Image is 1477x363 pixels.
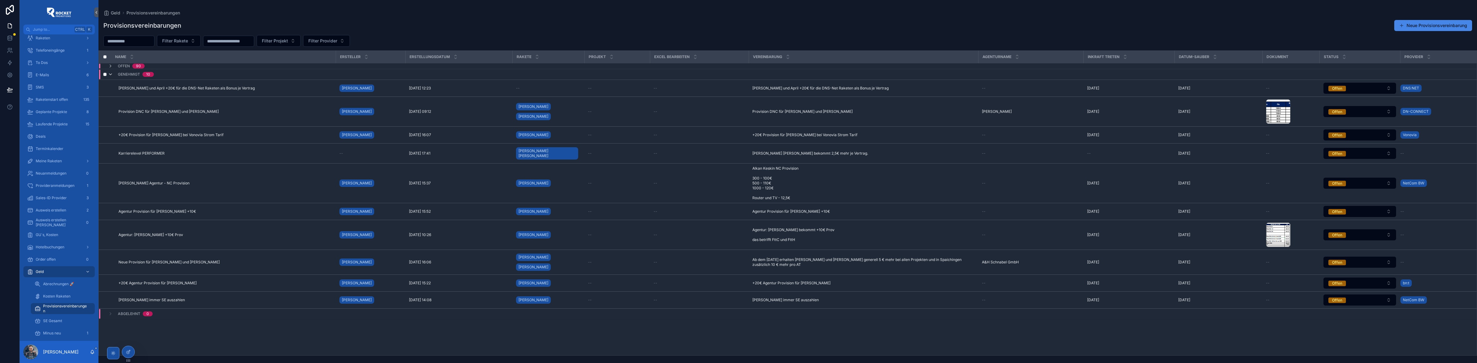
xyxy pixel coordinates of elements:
[1394,20,1472,31] a: Neue Provisionsvereinbarung
[36,218,81,227] span: Ausweis erstellen [PERSON_NAME]
[654,109,745,114] a: --
[409,181,431,186] span: [DATE] 15:37
[1332,109,1342,115] div: Offen
[982,232,1080,237] a: --
[118,151,332,156] a: Karrierelevel PERFORMER
[36,48,65,53] span: Telefoneingänge
[752,109,853,114] span: Provision DNC für [PERSON_NAME] und [PERSON_NAME]
[339,207,402,216] a: [PERSON_NAME]
[36,146,63,151] span: Terminkalender
[409,181,509,186] a: [DATE] 15:37
[23,168,95,179] a: Neuanmeldungen0
[118,260,220,265] span: Neue Provision für [PERSON_NAME] und [PERSON_NAME]
[20,34,98,341] div: scrollable content
[342,86,372,91] span: [PERSON_NAME]
[339,257,402,267] a: [PERSON_NAME]
[36,134,46,139] span: Deals
[339,231,374,239] a: [PERSON_NAME]
[1178,232,1259,237] a: [DATE]
[516,113,551,120] a: [PERSON_NAME]
[1266,181,1270,186] span: --
[339,151,402,156] a: --
[339,208,374,215] a: [PERSON_NAME]
[1178,109,1259,114] a: [DATE]
[1178,209,1259,214] a: [DATE]
[342,232,372,237] span: [PERSON_NAME]
[1266,260,1316,265] a: --
[1323,106,1396,117] a: Select Button
[74,26,86,33] span: Ctrl
[1087,132,1171,137] a: [DATE]
[342,132,372,137] span: [PERSON_NAME]
[36,36,50,41] span: Raketen
[1332,132,1342,138] div: Offen
[1323,256,1396,268] a: Select Button
[339,83,402,93] a: [PERSON_NAME]
[1087,86,1099,91] span: [DATE]
[1178,260,1190,265] span: [DATE]
[516,208,551,215] a: [PERSON_NAME]
[23,131,95,142] a: Deals
[23,254,95,265] a: Order offen0
[23,156,95,167] a: Meine Raketen
[23,33,95,44] a: Raketen
[36,122,68,127] span: Laufende Projekte
[339,230,402,240] a: [PERSON_NAME]
[588,209,592,214] span: --
[588,132,646,137] a: --
[36,183,74,188] span: Provideranmeldungen
[1178,181,1259,186] a: [DATE]
[1087,151,1171,156] a: --
[118,86,332,91] a: [PERSON_NAME] und April +20€ für die DNS-Net Raketen als Bonus je Vertrag
[518,132,548,137] span: [PERSON_NAME]
[84,170,91,177] div: 0
[23,180,95,191] a: Provideranmeldungen1
[1087,209,1099,214] span: [DATE]
[982,181,986,186] span: --
[982,86,986,91] span: --
[23,25,95,34] button: Jump to...CtrlK
[409,260,431,265] span: [DATE] 16:06
[262,38,288,44] span: Filter Projekt
[516,178,581,188] a: [PERSON_NAME]
[1323,82,1396,94] a: Select Button
[516,86,581,91] a: --
[752,151,975,156] a: [PERSON_NAME] [PERSON_NAME] bekommt 2,5€ mehr je Vertrag.
[1087,260,1099,265] span: [DATE]
[516,207,581,216] a: [PERSON_NAME]
[84,71,91,79] div: 6
[339,180,374,187] a: [PERSON_NAME]
[654,181,745,186] a: --
[1323,229,1396,241] a: Select Button
[518,232,548,237] span: [PERSON_NAME]
[118,109,219,114] span: Provision DNC für [PERSON_NAME] und [PERSON_NAME]
[1087,181,1099,186] span: [DATE]
[339,130,402,140] a: [PERSON_NAME]
[342,260,372,265] span: [PERSON_NAME]
[1087,232,1171,237] a: [DATE]
[752,132,975,137] a: +20€ Provision für [PERSON_NAME] bei Vonovia Strom Tarif
[516,131,551,139] a: [PERSON_NAME]
[36,73,49,77] span: E-Mails
[126,10,180,16] span: Provisionsvereinbarungen
[654,86,657,91] span: --
[1178,209,1190,214] span: [DATE]
[1087,109,1099,114] span: [DATE]
[1400,232,1404,237] span: --
[409,109,431,114] span: [DATE] 09:12
[82,96,91,103] div: 135
[84,108,91,116] div: 8
[982,151,986,156] span: --
[339,258,374,266] a: [PERSON_NAME]
[982,151,1080,156] a: --
[1332,86,1342,91] div: Offen
[516,130,581,140] a: [PERSON_NAME]
[1323,129,1396,141] a: Select Button
[1400,180,1427,187] a: NetCom BW
[982,260,1080,265] a: A&H Schnabel GmbH
[157,35,201,47] button: Select Button
[588,181,646,186] a: --
[588,151,646,156] a: --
